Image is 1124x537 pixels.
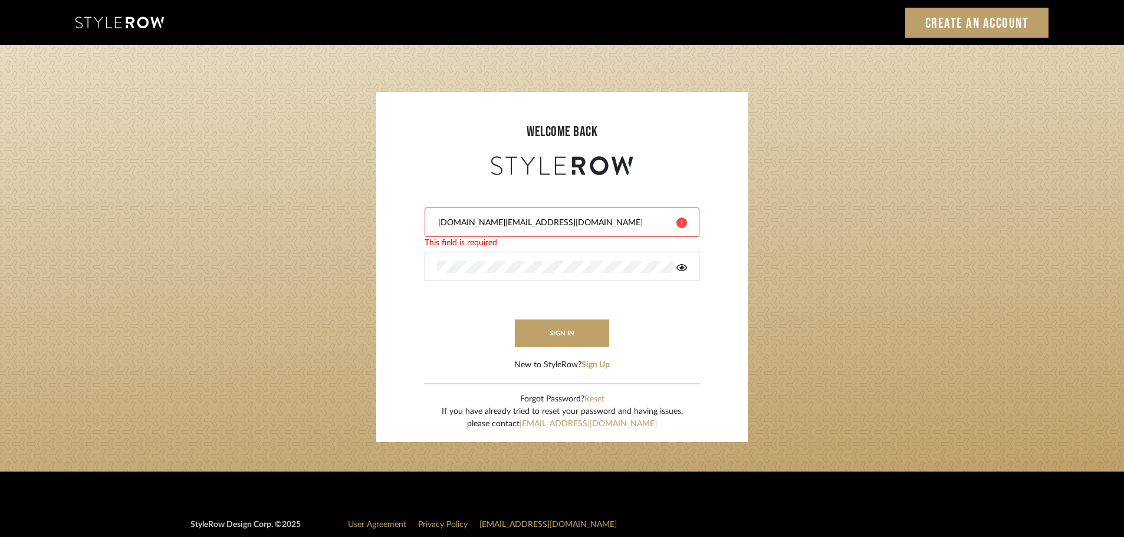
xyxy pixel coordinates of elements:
a: Create an Account [905,8,1049,38]
a: Privacy Policy [418,520,468,529]
button: sign in [515,319,609,347]
div: welcome back [388,121,736,143]
div: New to StyleRow? [514,359,610,371]
a: [EMAIL_ADDRESS][DOMAIN_NAME] [479,520,617,529]
div: If you have already tried to reset your password and having issues, please contact [442,406,683,430]
button: Reset [584,393,604,406]
button: Sign Up [581,359,610,371]
div: This field is required [425,237,699,249]
div: Forgot Password? [442,393,683,406]
a: [EMAIL_ADDRESS][DOMAIN_NAME] [520,420,657,428]
input: Email Address [437,217,668,229]
a: User Agreement [348,520,406,529]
